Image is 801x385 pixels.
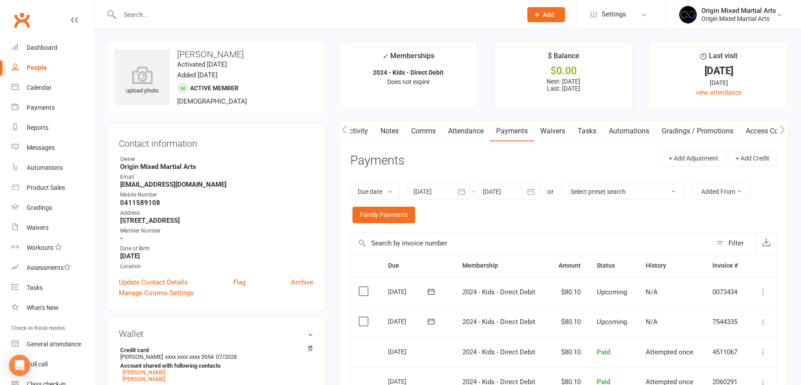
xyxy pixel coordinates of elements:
[11,9,33,31] a: Clubworx
[728,238,744,249] div: Filter
[704,277,748,307] td: 0073434
[701,15,776,23] div: Origin Mixed Martial Arts
[548,307,589,337] td: $80.10
[701,7,776,15] div: Origin Mixed Martial Arts
[387,78,429,85] span: Does not expire
[12,238,94,258] a: Workouts
[119,277,188,288] a: Update Contact Details
[490,121,534,141] a: Payments
[120,245,313,253] div: Date of Birth
[462,288,535,296] span: 2024 - Kids - Direct Debit
[190,84,239,92] span: Active member
[114,49,318,59] h3: [PERSON_NAME]
[388,314,429,328] div: [DATE]
[571,121,603,141] a: Tasks
[177,71,218,79] time: Added [DATE]
[27,124,49,131] div: Reports
[657,66,780,76] div: [DATE]
[655,121,740,141] a: Gradings / Promotions
[12,38,94,58] a: Dashboard
[548,254,589,277] th: Amount
[120,155,313,164] div: Owner
[602,4,626,24] span: Settings
[27,284,43,291] div: Tasks
[388,285,429,298] div: [DATE]
[661,150,726,166] button: + Add Adjustment
[597,318,627,326] span: Upcoming
[117,8,516,21] input: Search...
[646,288,658,296] span: N/A
[120,262,313,271] div: Location
[454,254,548,277] th: Membership
[27,104,55,111] div: Payments
[114,66,170,96] div: upload photo
[27,184,65,191] div: Product Sales
[119,345,313,384] li: [PERSON_NAME]
[27,64,47,71] div: People
[120,199,313,207] strong: 0411589108
[12,278,94,298] a: Tasks
[120,180,313,188] strong: [EMAIL_ADDRESS][DOMAIN_NAME]
[646,348,693,356] span: Attempted once
[462,318,535,326] span: 2024 - Kids - Direct Debit
[120,217,313,225] strong: [STREET_ADDRESS]
[12,258,94,278] a: Assessments
[216,353,237,360] span: 07/2028
[120,234,313,242] strong: -
[165,353,214,360] span: xxxx xxxx xxxx 3554
[502,66,625,76] div: $0.00
[597,288,627,296] span: Upcoming
[728,150,777,166] button: + Add Credit
[177,97,247,105] span: [DEMOGRAPHIC_DATA]
[27,164,63,171] div: Automations
[350,154,405,168] h3: Payments
[352,207,415,223] a: Family Payments
[12,138,94,158] a: Messages
[740,121,799,141] a: Access Control
[120,209,313,217] div: Address
[12,158,94,178] a: Automations
[534,121,571,141] a: Waivers
[12,78,94,98] a: Calendar
[692,184,751,200] button: Added From
[543,11,554,18] span: Add
[603,121,655,141] a: Automations
[638,254,705,277] th: History
[9,355,30,376] div: Open Intercom Messenger
[12,98,94,118] a: Payments
[27,224,49,231] div: Waivers
[12,298,94,318] a: What's New
[597,348,610,356] span: Paid
[120,252,313,260] strong: [DATE]
[388,345,429,358] div: [DATE]
[462,348,535,356] span: 2024 - Kids - Direct Debit
[12,354,94,374] a: Roll call
[548,337,589,367] td: $80.10
[527,7,565,22] button: Add
[548,277,589,307] td: $80.10
[122,369,165,376] a: [PERSON_NAME]
[704,307,748,337] td: 7544335
[380,254,454,277] th: Due
[442,121,490,141] a: Attendance
[120,163,313,171] strong: Origin Mixed Martial Arts
[27,244,53,251] div: Workouts
[120,347,309,353] strong: Credit card
[119,135,313,148] h3: Contact information
[27,341,81,348] div: General attendance
[27,264,71,271] div: Assessments
[27,84,52,91] div: Calendar
[119,288,194,298] a: Manage Comms Settings
[122,376,165,382] a: [PERSON_NAME]
[646,318,658,326] span: N/A
[27,204,52,211] div: Gradings
[696,89,741,96] a: view attendance
[119,329,313,339] h3: Wallet
[177,60,227,68] time: Activated [DATE]
[351,233,712,254] input: Search by invoice number
[657,78,780,88] div: [DATE]
[700,50,737,66] div: Last visit
[27,361,48,368] div: Roll call
[704,254,748,277] th: Invoice #
[374,121,405,141] a: Notes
